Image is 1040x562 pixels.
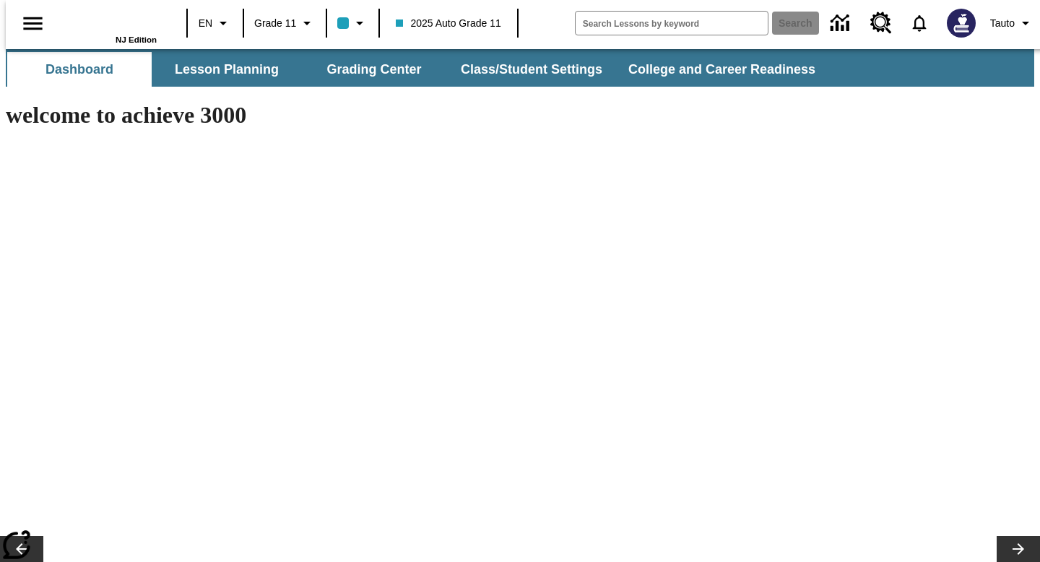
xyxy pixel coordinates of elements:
button: Grading Center [302,52,446,87]
a: Data Center [822,4,862,43]
button: College and Career Readiness [617,52,827,87]
button: Open side menu [12,2,54,45]
button: Lesson carousel, Next [997,536,1040,562]
button: Class/Student Settings [449,52,614,87]
div: SubNavbar [6,52,828,87]
button: Select a new avatar [938,4,984,42]
div: SubNavbar [6,49,1034,87]
button: Lesson Planning [155,52,299,87]
button: Language: EN, Select a language [192,10,238,36]
span: Grade 11 [254,16,296,31]
div: Home [63,5,157,44]
a: Resource Center, Will open in new tab [862,4,901,43]
input: search field [576,12,768,35]
a: Home [63,7,157,35]
h1: welcome to achieve 3000 [6,102,620,129]
button: Dashboard [7,52,152,87]
a: Notifications [901,4,938,42]
span: EN [199,16,212,31]
span: Tauto [990,16,1015,31]
button: Profile/Settings [984,10,1040,36]
button: Grade: Grade 11, Select a grade [248,10,321,36]
button: Class color is light blue. Change class color [331,10,374,36]
img: Avatar [947,9,976,38]
span: NJ Edition [116,35,157,44]
span: 2025 Auto Grade 11 [396,16,500,31]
